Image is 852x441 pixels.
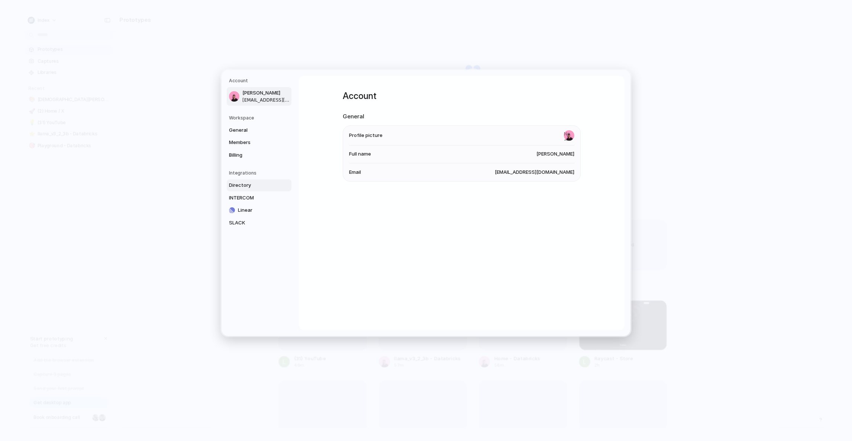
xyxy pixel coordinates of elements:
[238,207,285,214] span: Linear
[229,126,277,134] span: General
[229,194,277,201] span: INTERCOM
[349,131,383,139] span: Profile picture
[227,192,291,204] a: INTERCOM
[343,112,581,121] h2: General
[229,114,291,121] h5: Workspace
[349,168,361,176] span: Email
[242,96,290,103] span: [EMAIL_ADDRESS][DOMAIN_NAME]
[229,77,291,84] h5: Account
[343,89,581,103] h1: Account
[227,204,291,216] a: Linear
[227,137,291,148] a: Members
[242,89,290,97] span: [PERSON_NAME]
[227,124,291,136] a: General
[349,150,371,158] span: Full name
[229,219,277,226] span: SLACK
[229,139,277,146] span: Members
[227,149,291,161] a: Billing
[227,217,291,229] a: SLACK
[229,170,291,176] h5: Integrations
[227,179,291,191] a: Directory
[495,168,574,176] span: [EMAIL_ADDRESS][DOMAIN_NAME]
[227,87,291,106] a: [PERSON_NAME][EMAIL_ADDRESS][DOMAIN_NAME]
[229,151,277,159] span: Billing
[229,182,277,189] span: Directory
[536,150,574,158] span: [PERSON_NAME]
